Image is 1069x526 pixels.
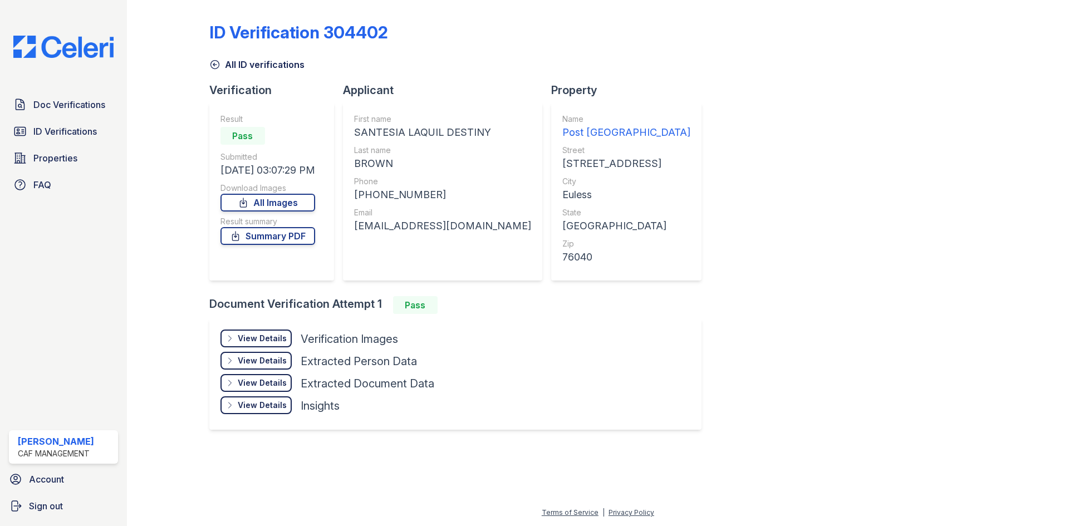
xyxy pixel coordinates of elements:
span: Doc Verifications [33,98,105,111]
div: Result [220,114,315,125]
span: Account [29,473,64,486]
div: 76040 [562,249,690,265]
div: Zip [562,238,690,249]
span: ID Verifications [33,125,97,138]
div: Post [GEOGRAPHIC_DATA] [562,125,690,140]
div: Verification [209,82,343,98]
div: Pass [393,296,438,314]
a: All ID verifications [209,58,305,71]
div: Phone [354,176,531,187]
div: City [562,176,690,187]
div: State [562,207,690,218]
div: Last name [354,145,531,156]
span: Properties [33,151,77,165]
div: [GEOGRAPHIC_DATA] [562,218,690,234]
div: Name [562,114,690,125]
div: ID Verification 304402 [209,22,388,42]
div: Extracted Person Data [301,353,417,369]
div: View Details [238,355,287,366]
a: Sign out [4,495,122,517]
div: Applicant [343,82,551,98]
a: Terms of Service [542,508,599,517]
div: Result summary [220,216,315,227]
div: Street [562,145,690,156]
div: [DATE] 03:07:29 PM [220,163,315,178]
div: [EMAIL_ADDRESS][DOMAIN_NAME] [354,218,531,234]
a: Name Post [GEOGRAPHIC_DATA] [562,114,690,140]
div: [PHONE_NUMBER] [354,187,531,203]
div: BROWN [354,156,531,171]
div: Extracted Document Data [301,376,434,391]
div: [STREET_ADDRESS] [562,156,690,171]
div: CAF Management [18,448,94,459]
img: CE_Logo_Blue-a8612792a0a2168367f1c8372b55b34899dd931a85d93a1a3d3e32e68fde9ad4.png [4,36,122,58]
a: Summary PDF [220,227,315,245]
div: Property [551,82,710,98]
div: View Details [238,333,287,344]
a: Privacy Policy [609,508,654,517]
div: Pass [220,127,265,145]
a: Account [4,468,122,490]
div: | [602,508,605,517]
a: FAQ [9,174,118,196]
span: FAQ [33,178,51,191]
a: Properties [9,147,118,169]
a: ID Verifications [9,120,118,142]
div: Euless [562,187,690,203]
div: Download Images [220,183,315,194]
div: SANTESIA LAQUIL DESTINY [354,125,531,140]
div: Email [354,207,531,218]
div: First name [354,114,531,125]
div: Verification Images [301,331,398,347]
div: Insights [301,398,340,414]
div: Submitted [220,151,315,163]
a: Doc Verifications [9,94,118,116]
div: Document Verification Attempt 1 [209,296,710,314]
div: [PERSON_NAME] [18,435,94,448]
div: View Details [238,377,287,389]
a: All Images [220,194,315,212]
span: Sign out [29,499,63,513]
div: View Details [238,400,287,411]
